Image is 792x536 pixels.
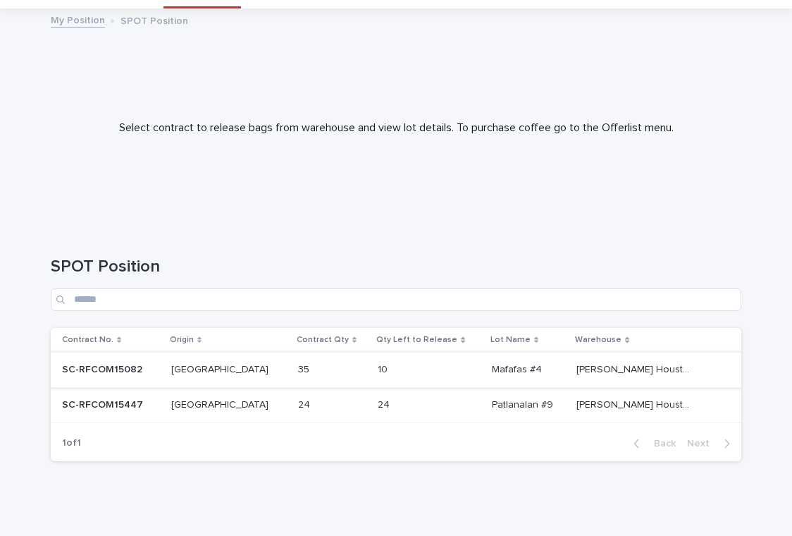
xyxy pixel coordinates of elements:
[687,439,718,449] span: Next
[576,396,697,411] p: [PERSON_NAME] Houston
[51,257,741,277] h1: SPOT Position
[492,396,556,411] p: Patlanalan #9
[51,288,741,311] input: Search
[62,396,146,411] p: SC-RFCOM15447
[62,361,145,376] p: SC-RFCOM15082
[490,332,531,348] p: Lot Name
[51,426,92,461] p: 1 of 1
[378,361,390,376] p: 10
[170,332,194,348] p: Origin
[51,387,741,422] tr: SC-RFCOM15447SC-RFCOM15447 [GEOGRAPHIC_DATA][GEOGRAPHIC_DATA] 2424 2424 Patlanalan #9Patlanalan #...
[575,332,621,348] p: Warehouse
[62,332,113,348] p: Contract No.
[492,361,545,376] p: Mafafas #4
[576,361,697,376] p: [PERSON_NAME] Houston
[298,361,312,376] p: 35
[51,11,105,28] a: My Position
[51,352,741,387] tr: SC-RFCOM15082SC-RFCOM15082 [GEOGRAPHIC_DATA][GEOGRAPHIC_DATA] 3535 1010 Mafafas #4Mafafas #4 [PER...
[376,332,457,348] p: Qty Left to Release
[120,12,188,28] p: SPOT Position
[298,396,313,411] p: 24
[297,332,349,348] p: Contract Qty
[622,437,681,450] button: Back
[681,437,741,450] button: Next
[114,121,678,135] p: Select contract to release bags from warehouse and view lot details. To purchase coffee go to the...
[171,361,271,376] p: [GEOGRAPHIC_DATA]
[171,396,271,411] p: [GEOGRAPHIC_DATA]
[378,396,392,411] p: 24
[645,439,676,449] span: Back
